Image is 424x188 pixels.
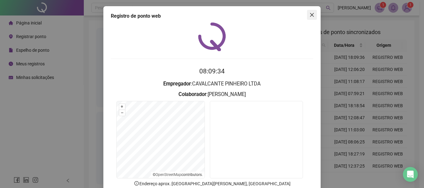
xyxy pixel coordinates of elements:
[111,90,313,98] h3: : [PERSON_NAME]
[134,181,139,186] span: info-circle
[307,10,317,20] button: Close
[198,22,226,51] img: QRPoint
[403,167,418,182] div: Open Intercom Messenger
[178,91,206,97] strong: Colaborador
[309,12,314,17] span: close
[153,173,203,177] li: © contributors.
[111,80,313,88] h3: : CAVALCANTE PINHEIRO LTDA
[119,104,125,110] button: +
[111,180,313,187] p: Endereço aprox. : [GEOGRAPHIC_DATA][PERSON_NAME], [GEOGRAPHIC_DATA]
[156,173,181,177] a: OpenStreetMap
[199,68,225,75] time: 08:09:34
[111,12,313,20] div: Registro de ponto web
[119,110,125,116] button: –
[163,81,191,87] strong: Empregador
